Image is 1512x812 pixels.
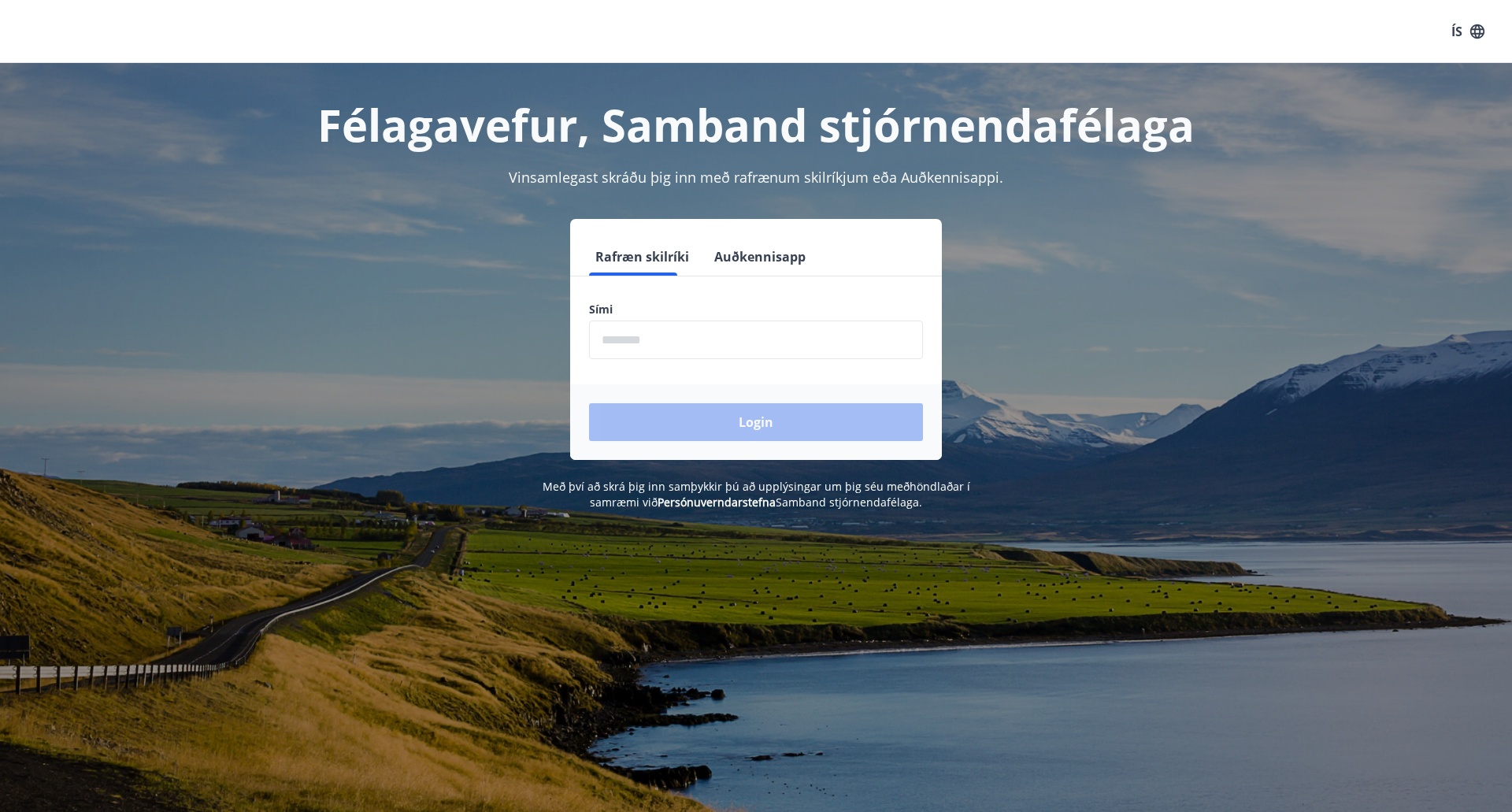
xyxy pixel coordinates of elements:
[509,168,1003,187] span: Vinsamlegast skráðu þig inn með rafrænum skilríkjum eða Auðkennisappi.
[589,302,923,317] label: Sími
[658,495,776,510] a: Persónuverndarstefna
[708,238,812,276] button: Auðkennisapp
[543,479,970,510] span: Með því að skrá þig inn samþykkir þú að upplýsingar um þig séu meðhöndlaðar í samræmi við Samband...
[1443,17,1493,46] button: ÍS
[208,95,1304,154] h1: Félagavefur, Samband stjórnendafélaga
[589,238,695,276] button: Rafræn skilríki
